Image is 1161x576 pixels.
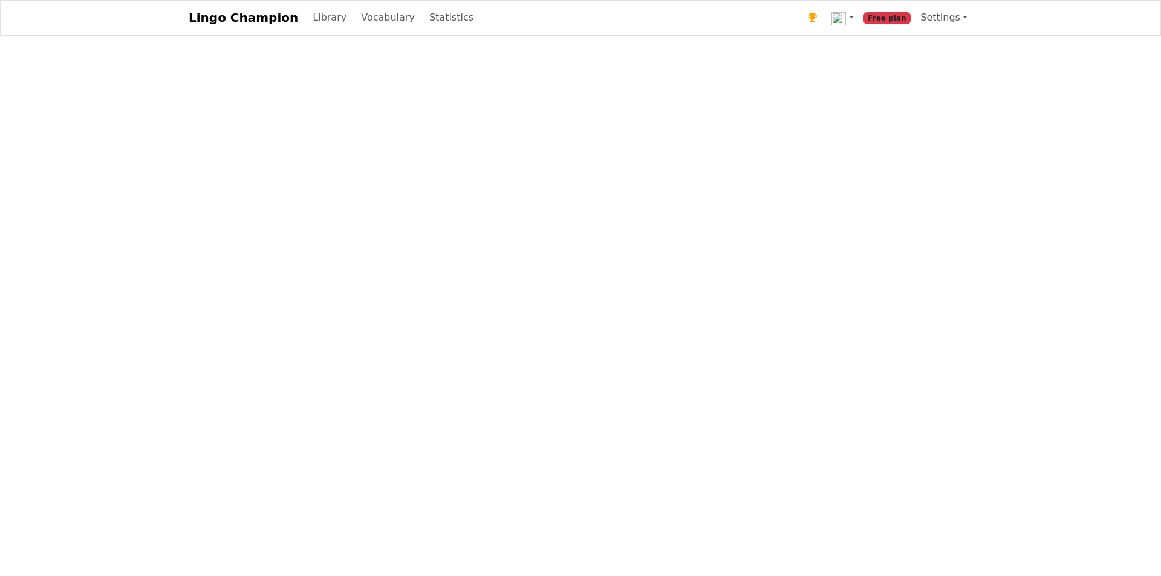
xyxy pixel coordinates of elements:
span: Free plan [863,12,911,24]
a: Free plan [859,5,916,30]
a: Lingo Champion [189,5,298,30]
a: Vocabulary [356,5,420,30]
a: Settings [915,5,972,30]
a: Statistics [424,5,478,30]
img: en.svg [831,11,846,25]
a: Library [308,5,351,30]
